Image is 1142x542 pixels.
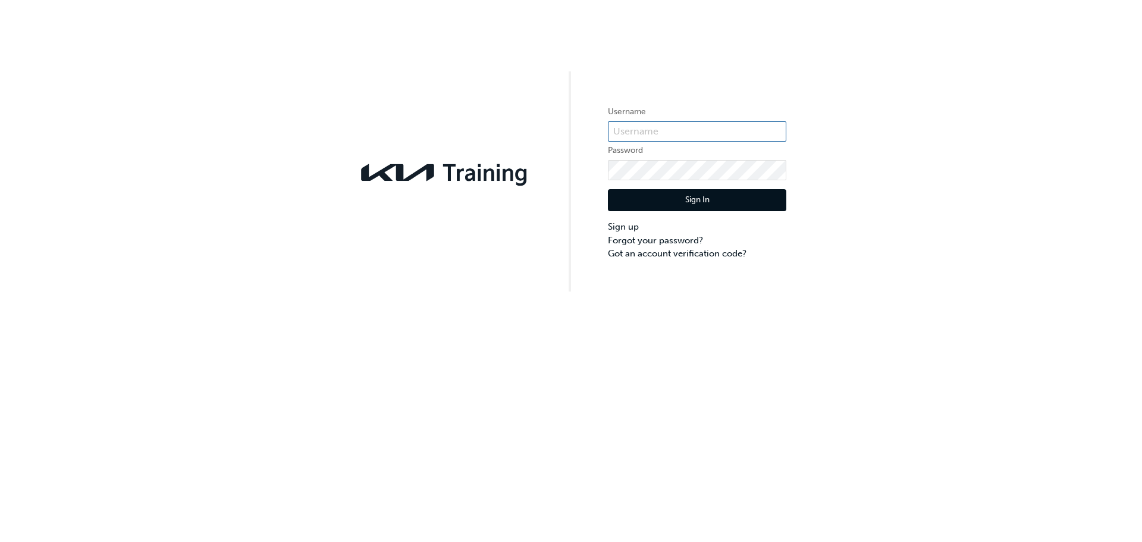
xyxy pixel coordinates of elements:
input: Username [608,121,786,142]
img: kia-training [356,156,534,189]
label: Password [608,143,786,158]
a: Forgot your password? [608,234,786,247]
button: Sign In [608,189,786,212]
label: Username [608,105,786,119]
a: Sign up [608,220,786,234]
a: Got an account verification code? [608,247,786,261]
